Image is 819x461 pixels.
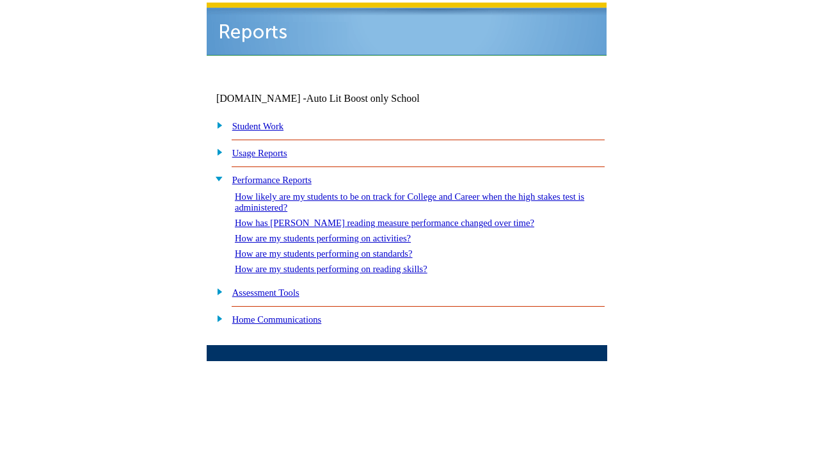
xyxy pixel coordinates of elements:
[232,314,322,325] a: Home Communications
[235,233,411,243] a: How are my students performing on activities?
[235,191,584,213] a: How likely are my students to be on track for College and Career when the high stakes test is adm...
[235,248,413,259] a: How are my students performing on standards?
[210,286,223,297] img: plus.gif
[232,175,312,185] a: Performance Reports
[210,173,223,184] img: minus.gif
[207,3,607,56] img: header
[232,148,287,158] a: Usage Reports
[210,312,223,324] img: plus.gif
[216,93,452,104] td: [DOMAIN_NAME] -
[210,119,223,131] img: plus.gif
[306,93,420,104] nobr: Auto Lit Boost only School
[235,264,427,274] a: How are my students performing on reading skills?
[232,287,299,298] a: Assessment Tools
[235,218,534,228] a: How has [PERSON_NAME] reading measure performance changed over time?
[232,121,283,131] a: Student Work
[210,146,223,158] img: plus.gif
